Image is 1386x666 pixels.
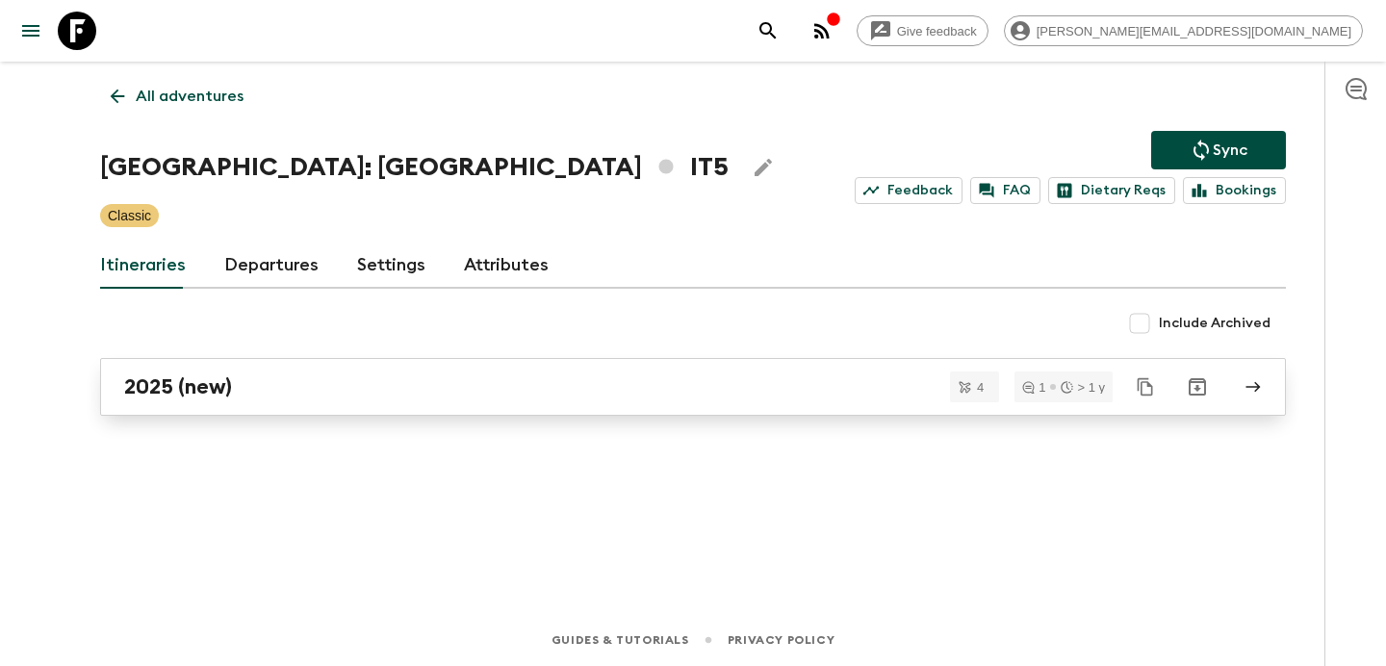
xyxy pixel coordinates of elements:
[100,243,186,289] a: Itineraries
[1048,177,1175,204] a: Dietary Reqs
[855,177,962,204] a: Feedback
[1183,177,1286,204] a: Bookings
[857,15,988,46] a: Give feedback
[749,12,787,50] button: search adventures
[108,206,151,225] p: Classic
[886,24,988,38] span: Give feedback
[728,629,834,651] a: Privacy Policy
[1004,15,1363,46] div: [PERSON_NAME][EMAIL_ADDRESS][DOMAIN_NAME]
[1178,368,1217,406] button: Archive
[124,374,232,399] h2: 2025 (new)
[100,77,254,115] a: All adventures
[357,243,425,289] a: Settings
[1128,370,1163,404] button: Duplicate
[970,177,1040,204] a: FAQ
[1022,381,1045,394] div: 1
[1213,139,1247,162] p: Sync
[1159,314,1270,333] span: Include Archived
[744,148,783,187] button: Edit Adventure Title
[12,12,50,50] button: menu
[1061,381,1105,394] div: > 1 y
[464,243,549,289] a: Attributes
[136,85,244,108] p: All adventures
[965,381,995,394] span: 4
[100,358,1286,416] a: 2025 (new)
[100,148,729,187] h1: [GEOGRAPHIC_DATA]: [GEOGRAPHIC_DATA] IT5
[1026,24,1362,38] span: [PERSON_NAME][EMAIL_ADDRESS][DOMAIN_NAME]
[552,629,689,651] a: Guides & Tutorials
[1151,131,1286,169] button: Sync adventure departures to the booking engine
[224,243,319,289] a: Departures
